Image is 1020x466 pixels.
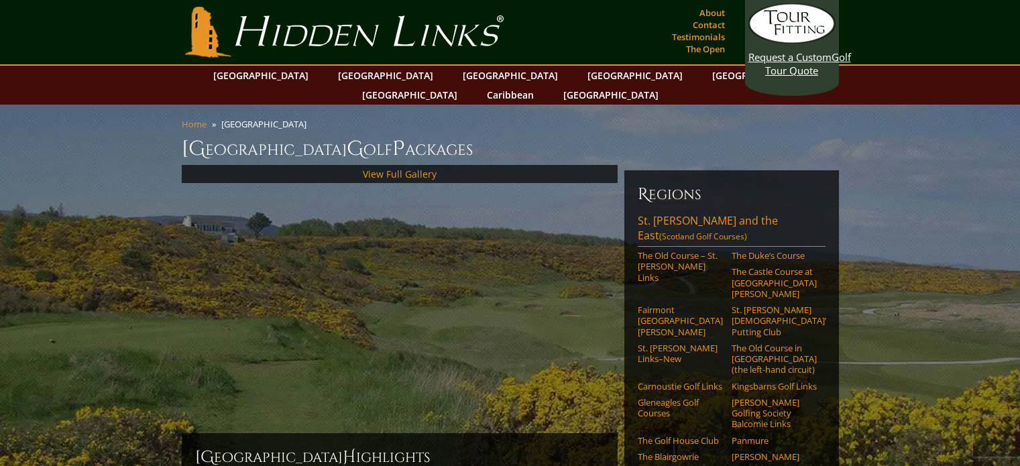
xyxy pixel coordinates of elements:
a: Panmure [732,435,817,446]
a: The Blairgowrie [638,451,723,462]
span: G [347,135,363,162]
a: St. [PERSON_NAME] Links–New [638,343,723,365]
a: [GEOGRAPHIC_DATA] [557,85,665,105]
li: [GEOGRAPHIC_DATA] [221,118,312,130]
a: The Open [683,40,728,58]
a: Home [182,118,207,130]
h6: Regions [638,184,826,205]
a: Request a CustomGolf Tour Quote [748,3,836,77]
a: [GEOGRAPHIC_DATA] [331,66,440,85]
a: The Duke’s Course [732,250,817,261]
a: View Full Gallery [363,168,437,180]
a: The Old Course in [GEOGRAPHIC_DATA] (the left-hand circuit) [732,343,817,375]
a: St. [PERSON_NAME] [DEMOGRAPHIC_DATA]’ Putting Club [732,304,817,337]
span: Request a Custom [748,50,832,64]
a: [PERSON_NAME] Golfing Society Balcomie Links [732,397,817,430]
a: St. [PERSON_NAME] and the East(Scotland Golf Courses) [638,213,826,247]
a: Kingsbarns Golf Links [732,381,817,392]
a: Carnoustie Golf Links [638,381,723,392]
a: [GEOGRAPHIC_DATA] [705,66,814,85]
span: (Scotland Golf Courses) [659,231,747,242]
a: [GEOGRAPHIC_DATA] [581,66,689,85]
a: Gleneagles Golf Courses [638,397,723,419]
a: About [696,3,728,22]
a: Testimonials [669,27,728,46]
span: P [392,135,405,162]
a: [GEOGRAPHIC_DATA] [207,66,315,85]
h1: [GEOGRAPHIC_DATA] olf ackages [182,135,839,162]
a: Contact [689,15,728,34]
a: Caribbean [480,85,541,105]
a: Fairmont [GEOGRAPHIC_DATA][PERSON_NAME] [638,304,723,337]
a: The Golf House Club [638,435,723,446]
a: [GEOGRAPHIC_DATA] [456,66,565,85]
a: The Old Course – St. [PERSON_NAME] Links [638,250,723,283]
a: [PERSON_NAME] [732,451,817,462]
a: The Castle Course at [GEOGRAPHIC_DATA][PERSON_NAME] [732,266,817,299]
a: [GEOGRAPHIC_DATA] [355,85,464,105]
